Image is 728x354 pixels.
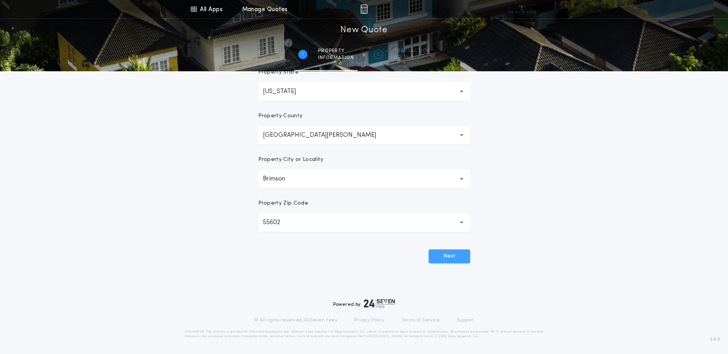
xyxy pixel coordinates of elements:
[333,299,395,308] div: Powered by
[710,336,720,343] span: 3.8.0
[185,329,544,339] p: DISCLAIMER: This estimate is provided for informational purposes only. 24|Seven Fees, a product o...
[263,218,292,227] p: 55602
[401,317,440,323] a: Terms of Service
[258,126,470,144] button: [GEOGRAPHIC_DATA][PERSON_NAME]
[263,87,308,96] p: [US_STATE]
[258,69,299,76] p: Property State
[457,317,474,323] a: Support
[394,48,430,54] span: Transaction
[377,51,380,57] h2: 2
[360,5,368,14] img: img
[340,24,387,36] h1: New Quote
[507,5,536,13] img: vs-icon
[254,317,337,323] p: © All rights reserved. 24|Seven Fees
[258,213,470,232] button: 55602
[258,82,470,101] button: [US_STATE]
[394,55,430,61] span: details
[258,112,303,120] p: Property County
[258,156,324,164] p: Property City or Locality
[263,131,388,140] p: [GEOGRAPHIC_DATA][PERSON_NAME]
[263,174,297,184] p: Brimson
[258,200,308,207] p: Property Zip Code
[258,170,470,188] button: Brimson
[318,48,354,54] span: Property
[429,249,470,263] button: Next
[318,55,354,61] span: information
[364,299,395,308] img: logo
[365,335,403,338] a: [URL][DOMAIN_NAME]
[354,317,385,323] a: Privacy Policy
[302,51,304,57] h2: 1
